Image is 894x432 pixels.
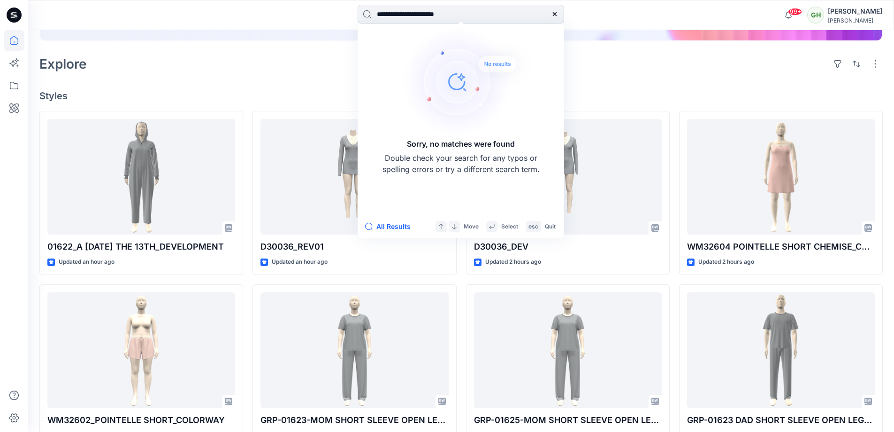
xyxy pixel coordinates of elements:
[474,414,662,427] p: GRP-01625-MOM SHORT SLEEVE OPEN LEG_DEV
[545,222,556,232] p: Quit
[381,152,541,175] p: Double check your search for any typos or spelling errors or try a different search term.
[365,221,417,232] button: All Results
[687,240,875,253] p: WM32604 POINTELLE SHORT CHEMISE_COLORWAY_REV1
[47,292,235,408] a: WM32602_POINTELLE SHORT_COLORWAY
[828,6,882,17] div: [PERSON_NAME]
[501,222,518,232] p: Select
[47,414,235,427] p: WM32602_POINTELLE SHORT_COLORWAY
[698,257,754,267] p: Updated 2 hours ago
[47,240,235,253] p: 01622_A [DATE] THE 13TH_DEVELOPMENT
[39,90,883,102] h4: Styles
[260,119,448,235] a: D30036_REV01
[39,56,87,71] h2: Explore
[474,119,662,235] a: D30036_DEV
[528,222,538,232] p: esc
[403,25,534,138] img: Sorry, no matches were found
[474,240,662,253] p: D30036_DEV
[807,7,824,24] div: GH
[687,292,875,408] a: GRP-01623 DAD SHORT SLEEVE OPEN LEG_DEVELOPMENT
[474,292,662,408] a: GRP-01625-MOM SHORT SLEEVE OPEN LEG_DEV
[260,414,448,427] p: GRP-01623-MOM SHORT SLEEVE OPEN LEG_DEV
[464,222,479,232] p: Move
[687,119,875,235] a: WM32604 POINTELLE SHORT CHEMISE_COLORWAY_REV1
[260,292,448,408] a: GRP-01623-MOM SHORT SLEEVE OPEN LEG_DEV
[260,240,448,253] p: D30036_REV01
[59,257,115,267] p: Updated an hour ago
[407,138,515,149] h5: Sorry, no matches were found
[47,119,235,235] a: 01622_A FRIDAY THE 13TH_DEVELOPMENT
[485,257,541,267] p: Updated 2 hours ago
[828,17,882,24] div: [PERSON_NAME]
[788,8,802,16] span: 99+
[687,414,875,427] p: GRP-01623 DAD SHORT SLEEVE OPEN LEG_DEVELOPMENT
[272,257,328,267] p: Updated an hour ago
